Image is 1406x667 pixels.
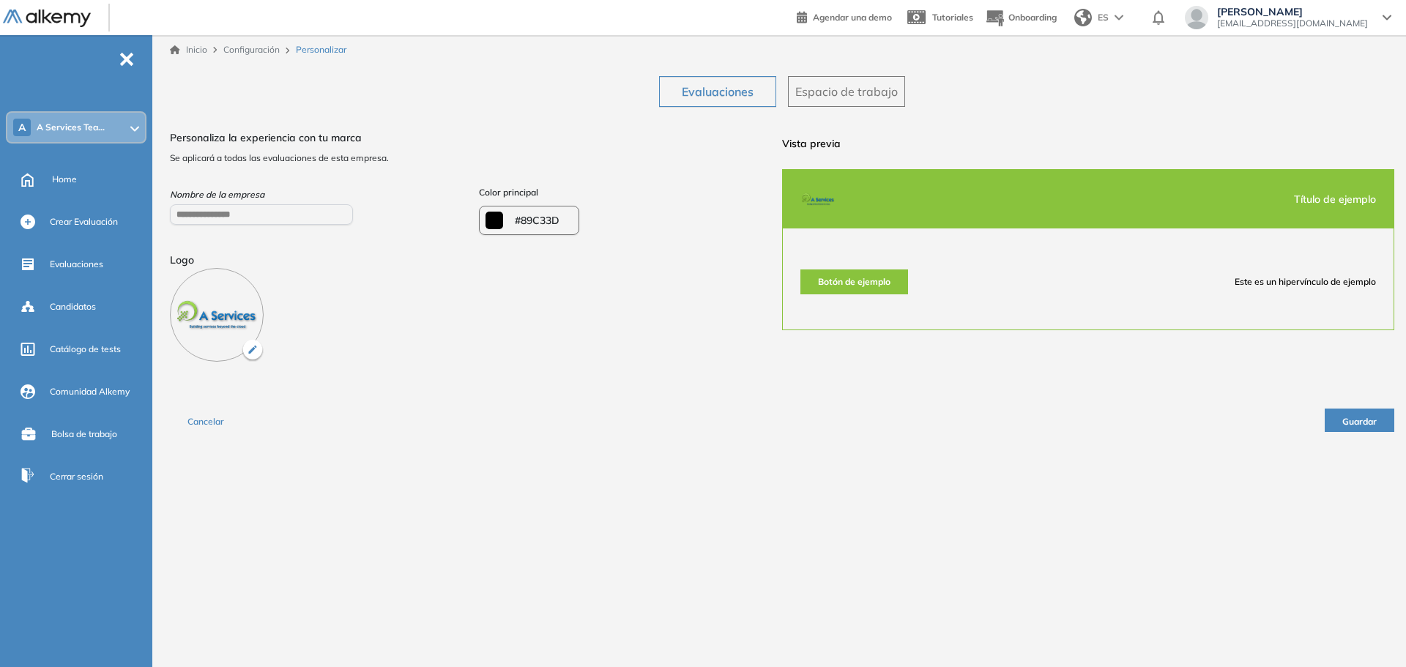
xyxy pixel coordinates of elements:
img: PROFILE_MENU_LOGO_USER [170,268,264,362]
span: Bolsa de trabajo [51,428,117,441]
span: Candidatos [50,300,96,313]
span: Nombre de la empresa [170,188,473,201]
span: Home [52,173,77,186]
button: Botón de ejemplo [800,269,908,294]
span: A Services Tea... [37,122,105,133]
span: #89c33d [515,213,559,228]
span: Este es un hipervínculo de ejemplo [1235,275,1376,288]
span: Título de ejemplo [1294,192,1376,207]
span: Comunidad Alkemy [50,385,130,398]
span: Crear Evaluación [50,215,118,228]
span: Evaluaciones [50,258,103,271]
button: Onboarding [985,2,1057,34]
span: ES [1098,11,1109,24]
button: Cancelar [170,409,242,432]
span: Guardar [1342,416,1377,427]
span: A [18,122,26,133]
span: Onboarding [1008,12,1057,23]
span: Configuración [223,44,280,55]
span: Cancelar [187,416,224,427]
span: Logo [170,253,264,268]
span: Se aplicará a todas las evaluaciones de esta empresa. [170,152,782,165]
span: Catálogo de tests [50,343,121,356]
a: Inicio [170,43,207,56]
a: Agendar una demo [797,7,892,25]
span: Color principal [479,187,538,198]
button: Evaluaciones [659,76,776,107]
span: Agendar una demo [813,12,892,23]
span: Espacio de trabajo [795,83,898,100]
button: Guardar [1325,409,1394,432]
img: Profile Logo [800,182,836,217]
img: Ícono de lapiz de edición [242,340,264,362]
span: [PERSON_NAME] [1217,6,1368,18]
span: Tutoriales [932,12,973,23]
span: [EMAIL_ADDRESS][DOMAIN_NAME] [1217,18,1368,29]
span: Personalizar [296,43,346,56]
div: Widget de chat [1333,597,1406,667]
img: Logo [3,10,91,28]
button: Espacio de trabajo [788,76,905,107]
span: Evaluaciones [682,83,754,100]
span: Vista previa [782,136,1394,152]
img: arrow [1115,15,1123,21]
span: Personaliza la experiencia con tu marca [170,130,782,146]
iframe: Chat Widget [1333,597,1406,667]
img: world [1074,9,1092,26]
span: Cerrar sesión [50,470,103,483]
